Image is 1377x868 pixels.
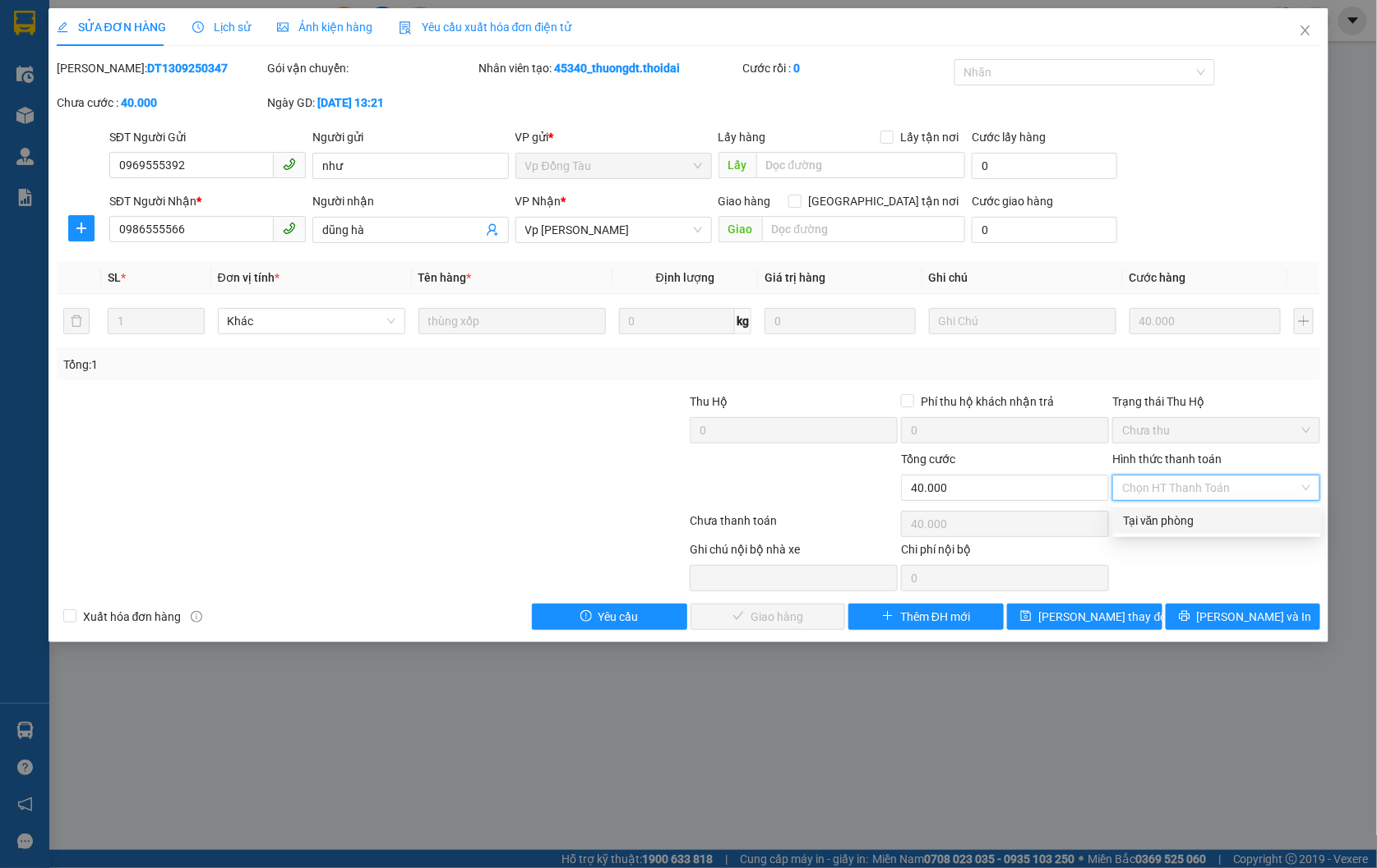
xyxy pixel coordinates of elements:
[109,192,306,210] div: SĐT Người Nhận
[894,128,965,146] span: Lấy tận nơi
[525,154,702,178] span: Vp Đồng Tàu
[848,604,1004,630] button: plusThêm ĐH mới
[735,308,751,334] span: kg
[1294,308,1315,334] button: plus
[192,21,251,34] span: Lịch sử
[598,608,639,626] span: Yêu cầu
[268,59,476,77] div: Gói vận chuyển:
[109,128,306,146] div: SĐT Người Gửi
[901,452,955,466] span: Tổng cước
[525,218,702,242] span: Vp Lê Hoàn
[399,21,572,34] span: Yêu cầu xuất hóa đơn điện tử
[1123,512,1311,530] div: Tại văn phòng
[228,309,395,333] span: Khác
[479,59,740,77] div: Nhân viên tạo:
[68,215,95,241] button: plus
[794,62,801,75] b: 0
[743,59,951,77] div: Cước rồi :
[515,195,561,208] span: VP Nhận
[1038,608,1170,626] span: [PERSON_NAME] thay đổi
[656,271,714,284] span: Định lượng
[719,216,762,242] span: Giao
[63,356,533,374] div: Tổng: 1
[191,611,202,622] span: info-circle
[972,131,1046,144] label: Cước lấy hàng
[192,21,204,33] span: clock-circle
[57,94,265,112] div: Chưa cước :
[901,540,1109,565] div: Chi phí nội bộ
[882,610,894,623] span: plus
[277,21,372,34] span: Ảnh kiện hàng
[756,152,966,178] input: Dọc đường
[515,128,712,146] div: VP gửi
[1166,604,1321,630] button: printer[PERSON_NAME] và In
[277,21,289,33] span: picture
[972,195,1053,208] label: Cước giao hàng
[399,21,412,34] img: icon
[312,192,509,210] div: Người nhận
[1299,24,1312,37] span: close
[283,158,296,171] span: phone
[283,222,296,235] span: phone
[172,110,270,127] span: LH1309250348
[312,128,509,146] div: Người gửi
[121,96,157,109] b: 40.000
[218,271,280,284] span: Đơn vị tính
[765,271,825,284] span: Giá trị hàng
[929,308,1116,334] input: Ghi Chú
[268,94,476,112] div: Ngày GD:
[108,271,121,284] span: SL
[486,223,499,237] span: user-add
[63,308,90,334] button: delete
[765,308,916,334] input: 0
[972,153,1117,179] input: Cước lấy hàng
[914,393,1060,411] span: Phí thu hộ khách nhận trả
[318,96,385,109] b: [DATE] 13:21
[1020,610,1032,623] span: save
[69,222,94,235] span: plus
[802,192,965,210] span: [GEOGRAPHIC_DATA] tận nơi
[555,62,681,75] b: 45340_thuongdt.thoidai
[690,395,728,408] span: Thu Hộ
[1197,608,1312,626] span: [PERSON_NAME] và In
[691,604,846,630] button: checkGiao hàng
[532,604,687,630] button: exclamation-circleYêu cầu
[719,131,766,144] span: Lấy hàng
[29,13,162,67] strong: CÔNG TY TNHH DỊCH VỤ DU LỊCH THỜI ĐẠI
[719,152,756,178] span: Lấy
[1122,475,1310,500] span: Chọn HT Thanh Toán
[25,71,167,129] span: Chuyển phát nhanh: [GEOGRAPHIC_DATA] - [GEOGRAPHIC_DATA]
[900,608,970,626] span: Thêm ĐH mới
[689,512,900,540] div: Chưa thanh toán
[1007,604,1162,630] button: save[PERSON_NAME] thay đổi
[762,216,966,242] input: Dọc đường
[690,540,898,565] div: Ghi chú nội bộ nhà xe
[1130,308,1281,334] input: 0
[972,217,1117,243] input: Cước giao hàng
[1112,452,1222,466] label: Hình thức thanh toán
[580,610,592,623] span: exclamation-circle
[76,608,188,626] span: Xuất hóa đơn hàng
[147,62,228,75] b: DT1309250347
[57,21,166,34] span: SỬA ĐƠN HÀNG
[1112,393,1320,411] div: Trạng thái Thu Hộ
[8,58,19,142] img: logo
[57,21,68,33] span: edit
[1282,8,1328,54] button: Close
[1179,610,1190,623] span: printer
[1130,271,1186,284] span: Cước hàng
[922,262,1123,294] th: Ghi chú
[1122,418,1310,443] span: Chưa thu
[57,59,265,77] div: [PERSON_NAME]:
[418,271,472,284] span: Tên hàng
[418,308,606,334] input: VD: Bàn, Ghế
[719,195,771,208] span: Giao hàng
